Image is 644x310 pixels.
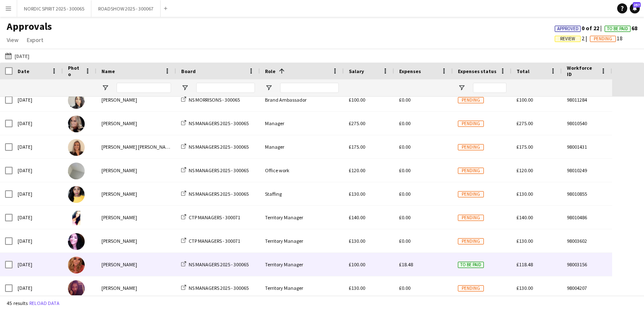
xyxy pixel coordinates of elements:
div: 98010486 [562,206,612,229]
input: Expenses status Filter Input [473,83,506,93]
img: Tamzen Moore [68,233,85,250]
div: 98010855 [562,182,612,205]
div: [DATE] [13,229,63,252]
span: Pending [458,285,484,292]
img: Latifa Begum [68,92,85,109]
div: [DATE] [13,276,63,299]
span: £0.00 [399,191,410,197]
a: CTP MANAGERS - 300071 [181,214,240,221]
span: 257 [633,2,641,8]
a: NS MANAGERS 2025 - 300065 [181,285,249,291]
span: Workforce ID [567,65,597,77]
span: Total [517,68,530,74]
img: eve edghill [68,116,85,132]
button: ROADSHOW 2025 - 300067 [91,0,161,17]
input: Role Filter Input [280,83,339,93]
img: Tanya Haughton [68,257,85,273]
span: £175.00 [349,144,365,150]
img: Carol Reeve [68,163,85,179]
span: NS MANAGERS 2025 - 300065 [189,261,249,268]
img: asha pindoria [68,280,85,297]
div: [PERSON_NAME] [96,88,176,111]
button: [DATE] [3,51,31,61]
div: [PERSON_NAME] [96,159,176,182]
div: Office work [260,159,344,182]
span: NS MANAGERS 2025 - 300065 [189,144,249,150]
div: 98004207 [562,276,612,299]
span: Date [18,68,29,74]
span: Pending [458,238,484,244]
span: 0 of 22 [555,24,605,32]
span: £100.00 [517,97,533,103]
span: £275.00 [517,120,533,126]
span: Pending [458,168,484,174]
div: [PERSON_NAME] [96,206,176,229]
span: £275.00 [349,120,365,126]
span: Pending [594,36,612,42]
div: [DATE] [13,112,63,135]
span: 18 [590,34,623,42]
div: Manager [260,112,344,135]
span: Board [181,68,196,74]
div: Territory Manager [260,229,344,252]
button: Open Filter Menu [181,84,189,92]
div: Territory Manager [260,276,344,299]
button: Open Filter Menu [101,84,109,92]
span: £140.00 [349,214,365,221]
div: 98010249 [562,159,612,182]
div: [PERSON_NAME] [96,276,176,299]
span: Review [560,36,575,42]
input: Name Filter Input [117,83,171,93]
span: £130.00 [349,238,365,244]
a: NS MANAGERS 2025 - 300065 [181,144,249,150]
a: 257 [630,3,640,13]
div: 98010540 [562,112,612,135]
div: [PERSON_NAME] [96,112,176,135]
span: Expenses status [458,68,496,74]
a: NS MANAGERS 2025 - 300065 [181,191,249,197]
div: [PERSON_NAME] [96,182,176,205]
span: 2 [555,34,590,42]
div: [DATE] [13,159,63,182]
div: [PERSON_NAME] [PERSON_NAME] [96,135,176,158]
div: 98001431 [562,135,612,158]
span: £130.00 [517,285,533,291]
span: Role [265,68,275,74]
img: Sophie Anders Hyde [68,139,85,156]
div: [DATE] [13,135,63,158]
button: NORDIC SPIRIT 2025 - 300065 [17,0,91,17]
span: Pending [458,97,484,103]
span: £118.48 [517,261,533,268]
div: [DATE] [13,206,63,229]
span: £130.00 [349,191,365,197]
span: Salary [349,68,364,74]
span: Pending [458,121,484,127]
a: NS MANAGERS 2025 - 300065 [181,120,249,126]
span: £0.00 [399,167,410,173]
div: [PERSON_NAME] [96,229,176,252]
div: [DATE] [13,253,63,276]
span: 68 [605,24,637,32]
span: £130.00 [517,238,533,244]
a: Export [23,34,47,45]
span: To Be Paid [607,26,628,32]
span: £130.00 [349,285,365,291]
span: Name [101,68,115,74]
a: NS MANAGERS 2025 - 300065 [181,261,249,268]
span: £120.00 [517,167,533,173]
a: NS MANAGERS 2025 - 300065 [181,167,249,173]
div: [DATE] [13,182,63,205]
button: Open Filter Menu [458,84,465,92]
span: Pending [458,191,484,197]
span: View [7,36,18,44]
div: Brand Ambassador [260,88,344,111]
div: Territory Manager [260,206,344,229]
span: CTP MANAGERS - 300071 [189,238,240,244]
span: NS MANAGERS 2025 - 300065 [189,191,249,197]
a: NS MORRISONS - 300065 [181,97,240,103]
span: £0.00 [399,238,410,244]
span: £140.00 [517,214,533,221]
span: £18.48 [399,261,413,268]
span: NS MANAGERS 2025 - 300065 [189,285,249,291]
div: 98003602 [562,229,612,252]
